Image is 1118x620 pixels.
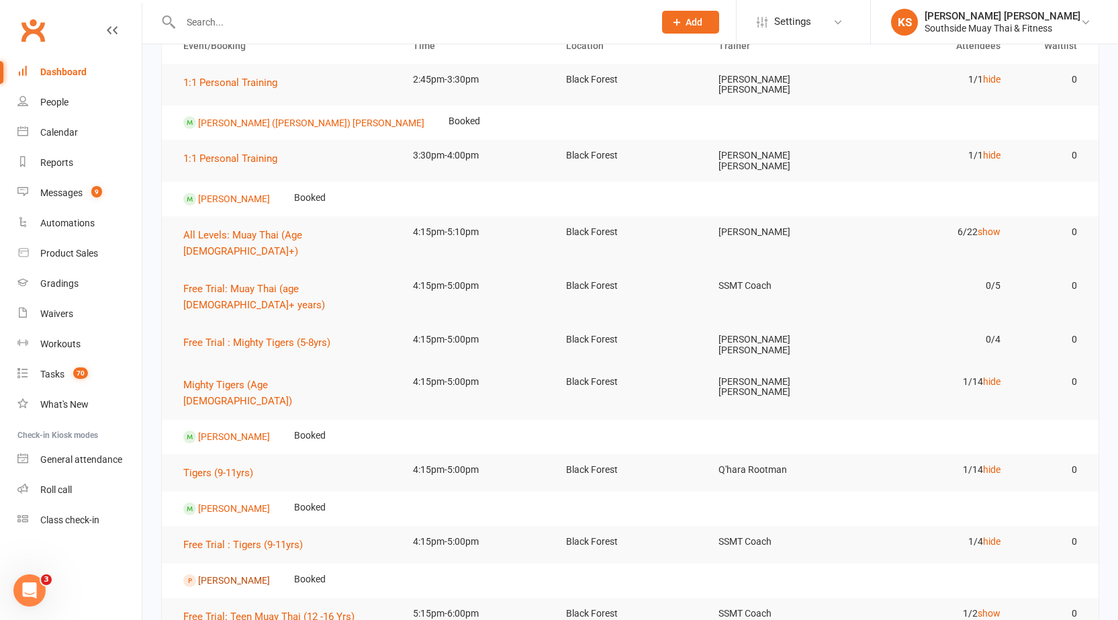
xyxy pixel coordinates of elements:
[1013,64,1089,95] td: 0
[183,77,277,89] span: 1:1 Personal Training
[17,148,142,178] a: Reports
[1013,454,1089,486] td: 0
[198,575,270,586] a: [PERSON_NAME]
[1013,270,1089,302] td: 0
[554,140,707,171] td: Black Forest
[183,379,292,407] span: Mighty Tigers (Age [DEMOGRAPHIC_DATA])
[40,218,95,228] div: Automations
[40,484,72,495] div: Roll call
[91,186,102,197] span: 9
[40,515,99,525] div: Class check-in
[40,187,83,198] div: Messages
[1013,216,1089,248] td: 0
[706,324,859,366] td: [PERSON_NAME] [PERSON_NAME]
[925,10,1080,22] div: [PERSON_NAME] [PERSON_NAME]
[17,475,142,505] a: Roll call
[40,127,78,138] div: Calendar
[859,270,1013,302] td: 0/5
[436,105,492,137] td: Booked
[17,329,142,359] a: Workouts
[183,283,325,311] span: Free Trial: Muay Thai (age [DEMOGRAPHIC_DATA]+ years)
[554,366,707,398] td: Black Forest
[983,150,1000,161] a: hide
[401,366,554,398] td: 4:15pm-5:00pm
[859,64,1013,95] td: 1/1
[706,140,859,182] td: [PERSON_NAME] [PERSON_NAME]
[983,536,1000,547] a: hide
[183,152,277,165] span: 1:1 Personal Training
[40,157,73,168] div: Reports
[401,454,554,486] td: 4:15pm-5:00pm
[40,454,122,465] div: General attendance
[554,454,707,486] td: Black Forest
[1013,324,1089,355] td: 0
[401,64,554,95] td: 2:45pm-3:30pm
[401,270,554,302] td: 4:15pm-5:00pm
[183,281,389,313] button: Free Trial: Muay Thai (age [DEMOGRAPHIC_DATA]+ years)
[774,7,811,37] span: Settings
[40,399,89,410] div: What's New
[859,366,1013,398] td: 1/14
[978,226,1000,237] a: show
[183,75,287,91] button: 1:1 Personal Training
[17,269,142,299] a: Gradings
[1013,29,1089,63] th: Waitlist
[198,193,270,204] a: [PERSON_NAME]
[16,13,50,47] a: Clubworx
[554,526,707,558] td: Black Forest
[1013,526,1089,558] td: 0
[859,216,1013,248] td: 6/22
[282,420,338,451] td: Booked
[706,454,859,486] td: Q'hara Rootman
[198,431,270,442] a: [PERSON_NAME]
[40,248,98,259] div: Product Sales
[706,64,859,106] td: [PERSON_NAME] [PERSON_NAME]
[17,390,142,420] a: What's New
[554,216,707,248] td: Black Forest
[706,270,859,302] td: SSMT Coach
[891,9,918,36] div: KS
[17,238,142,269] a: Product Sales
[554,270,707,302] td: Black Forest
[40,67,87,77] div: Dashboard
[706,29,859,63] th: Trainer
[17,87,142,118] a: People
[183,465,263,481] button: Tigers (9-11yrs)
[859,324,1013,355] td: 0/4
[183,150,287,167] button: 1:1 Personal Training
[17,208,142,238] a: Automations
[859,526,1013,558] td: 1/4
[40,97,68,107] div: People
[40,369,64,380] div: Tasks
[183,229,302,257] span: All Levels: Muay Thai (Age [DEMOGRAPHIC_DATA]+)
[401,526,554,558] td: 4:15pm-5:00pm
[17,178,142,208] a: Messages 9
[73,367,88,379] span: 70
[554,29,707,63] th: Location
[925,22,1080,34] div: Southside Muay Thai & Fitness
[401,29,554,63] th: Time
[282,492,338,523] td: Booked
[859,29,1013,63] th: Attendees
[282,564,338,595] td: Booked
[282,182,338,214] td: Booked
[686,17,702,28] span: Add
[183,539,303,551] span: Free Trial : Tigers (9-11yrs)
[183,227,389,259] button: All Levels: Muay Thai (Age [DEMOGRAPHIC_DATA]+)
[983,74,1000,85] a: hide
[706,216,859,248] td: [PERSON_NAME]
[40,339,81,349] div: Workouts
[706,366,859,408] td: [PERSON_NAME] [PERSON_NAME]
[183,537,312,553] button: Free Trial : Tigers (9-11yrs)
[183,335,340,351] button: Free Trial : Mighty Tigers (5-8yrs)
[1013,140,1089,171] td: 0
[177,13,645,32] input: Search...
[40,278,79,289] div: Gradings
[183,337,330,349] span: Free Trial : Mighty Tigers (5-8yrs)
[983,464,1000,475] a: hide
[40,308,73,319] div: Waivers
[706,526,859,558] td: SSMT Coach
[198,117,424,128] a: [PERSON_NAME] ([PERSON_NAME]) [PERSON_NAME]
[17,505,142,535] a: Class kiosk mode
[183,377,389,409] button: Mighty Tigers (Age [DEMOGRAPHIC_DATA])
